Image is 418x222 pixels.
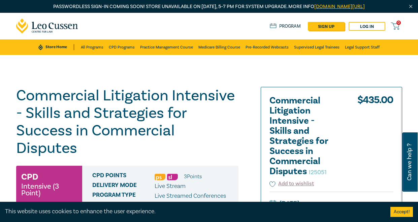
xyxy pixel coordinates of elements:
[270,23,301,29] a: Program
[16,3,402,10] p: Passwordless sign-in coming soon! Store unavailable on [DATE], 5–7 PM for system upgrade. More info
[294,39,340,55] a: Supervised Legal Trainees
[21,171,38,183] h3: CPD
[184,172,202,181] li: 3 Point s
[155,174,165,180] img: Professional Skills
[81,39,103,55] a: All Programs
[406,136,413,188] span: Can we help ?
[21,183,77,196] small: Intensive (3 Point)
[309,168,327,176] small: I25051
[408,4,414,9] img: Close
[314,3,365,10] a: [DOMAIN_NAME][URL]
[198,39,240,55] a: Medicare Billing Course
[269,198,393,209] small: [DATE]
[109,39,135,55] a: CPD Programs
[140,39,193,55] a: Practice Management Course
[16,87,238,157] h1: Commercial Litigation Intensive - Skills and Strategies for Success in Commercial Disputes
[38,44,74,50] a: Store Home
[269,180,314,188] button: Add to wishlist
[246,39,289,55] a: Pre-Recorded Webcasts
[308,22,345,31] a: sign up
[92,182,155,191] span: Delivery Mode
[349,22,385,31] a: Log in
[5,207,380,216] div: This website uses cookies to enhance the user experience.
[390,207,413,217] button: Accept cookies
[155,182,186,190] span: Live Stream
[269,96,344,177] h2: Commercial Litigation Intensive - Skills and Strategies for Success in Commercial Disputes
[92,172,155,181] span: CPD Points
[357,96,393,180] div: $ 435.00
[155,192,233,209] p: Live Streamed Conferences and Intensives
[396,21,401,25] span: 0
[345,39,380,55] a: Legal Support Staff
[92,192,155,209] span: Program type
[167,174,178,180] img: Substantive Law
